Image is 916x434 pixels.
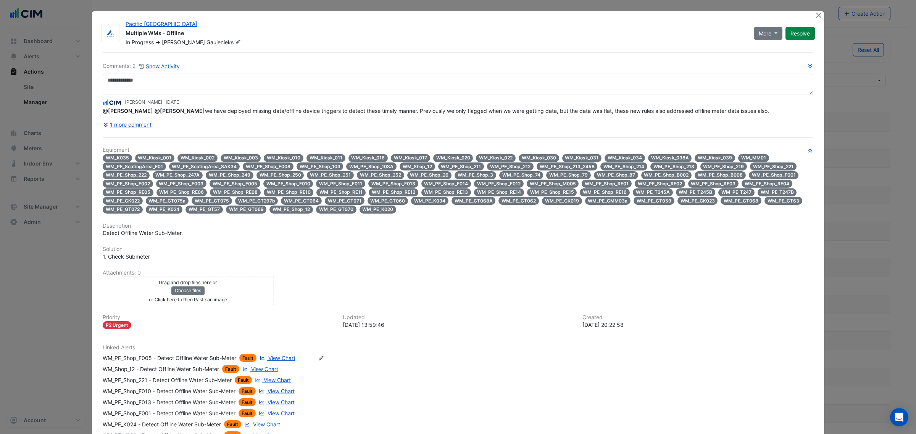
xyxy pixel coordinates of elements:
[103,118,152,131] button: 1 more comment
[476,154,516,162] span: WM_Kiosk_022
[222,365,239,373] span: Fault
[650,162,697,170] span: WM_PE_Shop_218
[103,420,221,428] div: WM_PE_K024 - Detect Offline Water Sub-Meter
[162,39,205,45] span: [PERSON_NAME]
[103,246,813,252] h6: Solution
[498,197,539,205] span: WM_PE_GT062
[153,171,203,179] span: WM_PE_Shop_247A
[103,108,769,114] span: we have deployed missing data/offline device triggers to detect these timely manner. Previously w...
[316,180,365,188] span: WM_PE_Shop_F011
[103,365,219,373] div: WM_Shop_12 - Detect Offline Water Sub-Meter
[103,188,153,196] span: WM_PE_Shop_RE05
[421,188,471,196] span: WM_PE_Shop_RE13
[391,154,430,162] span: WM_Kiosk_017
[718,188,755,196] span: WM_PE_T247
[348,154,388,162] span: WM_Kiosk_016
[206,171,253,179] span: WM_PE_Shop_249
[256,171,304,179] span: WM_PE_Shop_250
[103,354,236,362] div: WM_PE_Shop_F005 - Detect Offline Water Sub-Meter
[487,162,534,170] span: WM_PE_Shop_212
[221,154,261,162] span: WM_Kiosk_003
[156,188,207,196] span: WM_PE_Shop_RE06
[264,188,314,196] span: WM_PE_Shop_RE10
[721,197,761,205] span: WM_PE_GT068
[695,154,735,162] span: WM_Kiosk_039
[759,29,771,37] span: More
[159,280,217,285] small: Drag and drop files here or
[438,162,484,170] span: WM_PE_Shop_211
[635,180,685,188] span: WM_PE_Shop_RE02
[239,354,256,362] span: Fault
[499,171,543,179] span: WM_PE_Shop_74
[103,197,143,205] span: WM_PE_GK022
[103,147,813,153] h6: Equipment
[268,388,295,394] span: View Chart
[764,197,802,205] span: WM_PE_GT63
[360,206,397,214] span: WM_PE_K020
[297,162,343,170] span: WM_PE_Shop_103
[634,197,674,205] span: WM_PE_GT059
[103,98,122,107] img: CIM
[155,108,205,114] span: jgaujenieks@airmaster.com.au [Airmaster Australia]
[103,270,813,276] h6: Attachments: 0
[169,162,240,170] span: WM_PE_SeatingArea_SAK34
[103,376,232,384] div: WM_PE_Shop_221 - Detect Offline Water Sub-Meter
[192,197,232,205] span: WM_PE_GT075
[562,154,602,162] span: WM_Kiosk_031
[269,206,313,214] span: WM_PE_Shop_12
[546,171,591,179] span: WM_PE_Shop_79
[758,188,797,196] span: WM_PE_T247B
[210,180,260,188] span: WM_PE_Shop_F005
[346,162,397,170] span: WM_PE_Shop_108A
[519,154,559,162] span: WM_Kiosk_030
[750,162,797,170] span: WM_PE_Shop_221
[264,377,291,383] span: View Chart
[648,154,692,162] span: WM_Kiosk_038A
[605,154,645,162] span: WM_Kiosk_034
[585,197,631,205] span: WM_PE_GMM03a
[103,398,235,406] div: WM_PE_Shop_F013 - Detect Offline Water Sub-Meter
[641,171,692,179] span: WM_PE_Shop_B002
[316,206,356,214] span: WM_PE_GT070
[103,230,183,236] span: Detect Offline Water Sub-Meter.
[146,197,189,205] span: WM_PE_GT075a
[126,29,745,39] div: Multiple WMs - Offline
[368,180,418,188] span: WM_PE_Shop_F013
[126,39,154,45] span: In Progress
[239,398,256,406] span: Fault
[433,154,473,162] span: WM_Kiosk_020
[243,162,294,170] span: WM_PE_Shop_F008
[146,206,183,214] span: WM_PE_K024
[126,21,197,27] a: Pacific [GEOGRAPHIC_DATA]
[103,223,813,229] h6: Description
[421,180,471,188] span: WM_PE_Shop_F014
[318,355,324,361] fa-icon: Edit Linked Alerts
[155,39,160,45] span: ->
[474,188,524,196] span: WM_PE_Shop_RE14
[400,162,435,170] span: WM_Shop_12
[125,99,181,106] small: [PERSON_NAME] -
[241,365,278,373] a: View Chart
[239,409,256,417] span: Fault
[264,154,303,162] span: WM_Kiosk_010
[785,27,815,40] button: Resolve
[103,387,235,395] div: WM_PE_Shop_F010 - Detect Offline Water Sub-Meter
[102,30,119,37] img: Airmaster Australia
[688,180,739,188] span: WM_PE_Shop_RE03
[474,180,524,188] span: WM_PE_Shop_F012
[307,171,354,179] span: WM_PE_Shop_251
[742,180,792,188] span: WM_PE_Shop_RE04
[268,410,295,416] span: View Chart
[253,376,291,384] a: View Chart
[600,162,647,170] span: WM_PE_Shop_214
[235,376,252,384] span: Fault
[258,354,295,362] a: View Chart
[103,108,153,114] span: mvasilevski@qic.com [QIC]
[343,321,574,329] div: [DATE] 13:59:46
[206,39,242,46] span: Gaujenieks
[316,188,366,196] span: WM_PE_Shop_RE11
[103,171,150,179] span: WM_PE_Shop_222
[139,62,180,71] button: Show Activity
[527,180,579,188] span: WM_PE_Shop_M005
[325,197,364,205] span: WM_PE_GT071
